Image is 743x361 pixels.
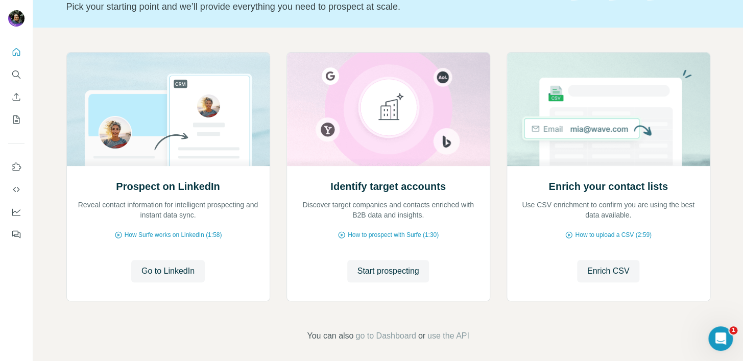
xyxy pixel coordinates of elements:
[297,200,480,220] p: Discover target companies and contacts enriched with B2B data and insights.
[729,326,737,334] span: 1
[708,326,733,351] iframe: Intercom live chat
[575,230,651,239] span: How to upload a CSV (2:59)
[125,230,222,239] span: How Surfe works on LinkedIn (1:58)
[131,260,205,282] button: Go to LinkedIn
[8,225,25,244] button: Feedback
[418,330,425,342] span: or
[548,179,667,194] h2: Enrich your contact lists
[8,110,25,129] button: My lists
[587,265,630,277] span: Enrich CSV
[8,43,25,61] button: Quick start
[8,88,25,106] button: Enrich CSV
[8,65,25,84] button: Search
[8,10,25,27] img: Avatar
[116,179,220,194] h2: Prospect on LinkedIn
[77,200,259,220] p: Reveal contact information for intelligent prospecting and instant data sync.
[427,330,469,342] button: use the API
[286,53,490,166] img: Identify target accounts
[66,53,270,166] img: Prospect on LinkedIn
[8,203,25,221] button: Dashboard
[507,53,710,166] img: Enrich your contact lists
[348,230,439,239] span: How to prospect with Surfe (1:30)
[330,179,446,194] h2: Identify target accounts
[141,265,195,277] span: Go to LinkedIn
[577,260,640,282] button: Enrich CSV
[347,260,429,282] button: Start prospecting
[357,265,419,277] span: Start prospecting
[307,330,353,342] span: You can also
[8,158,25,176] button: Use Surfe on LinkedIn
[355,330,416,342] button: go to Dashboard
[8,180,25,199] button: Use Surfe API
[517,200,700,220] p: Use CSV enrichment to confirm you are using the best data available.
